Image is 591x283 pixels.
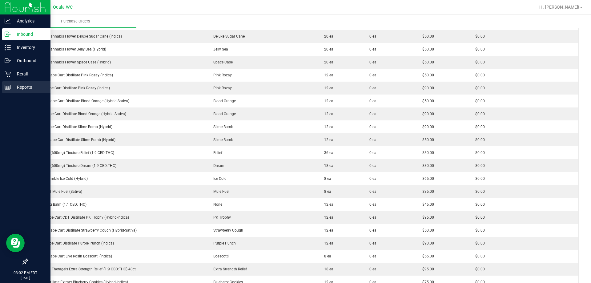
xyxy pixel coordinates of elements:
div: FT 1g Vape Cart CDT Distillate PK Trophy (Hybrid-Indica) [31,215,203,220]
p: Inventory [11,44,48,51]
span: $50.00 [419,138,434,142]
div: GL 0.5g Vape Cart Live Rosin Bosscotti (Indica) [31,253,203,259]
p: Outbound [11,57,48,64]
span: 0 ea [369,176,376,181]
span: $0.00 [472,189,485,194]
span: Ocala WC [53,5,73,10]
span: 0 ea [369,34,376,39]
span: Jelly Sea [210,47,228,51]
span: $0.00 [472,47,485,51]
span: 0 ea [369,241,376,246]
span: 0 ea [369,98,376,104]
span: 0 ea [369,253,376,259]
p: Analytics [11,17,48,25]
span: $0.00 [472,151,485,155]
span: 12 ea [321,112,333,116]
div: FT 1g Vape Cart Distillate Pink Rozay (Indica) [31,85,203,91]
span: Purchase Orders [53,18,98,24]
span: $0.00 [472,86,485,90]
div: FT 3.5g Cannabis Flower Space Case (Hybrid) [31,59,203,65]
span: Space Case [210,60,233,64]
span: $45.00 [419,202,434,207]
span: Hi, [PERSON_NAME]! [539,5,579,10]
div: FT 1g Crumble Ice Cold (Hybrid) [31,176,203,181]
p: Retail [11,70,48,78]
div: FX 300mg Balm (1:1 CBD:THC) [31,202,203,207]
span: Dream [210,164,224,168]
span: Blood Orange [210,99,236,103]
span: Slime Bomb [210,125,233,129]
span: $35.00 [419,189,434,194]
span: $50.00 [419,73,434,77]
span: 0 ea [369,59,376,65]
span: $80.00 [419,151,434,155]
span: 12 ea [321,241,333,245]
span: 0 ea [369,137,376,143]
span: 12 ea [321,228,333,232]
span: Deluxe Sugar Cane [210,34,245,38]
span: Relief [210,151,222,155]
span: $0.00 [472,254,485,258]
span: Purple Punch [210,241,236,245]
span: $90.00 [419,112,434,116]
p: Inbound [11,30,48,38]
span: Slime Bomb [210,138,233,142]
span: Pink Rozay [210,73,232,77]
p: [DATE] [3,276,48,280]
span: Bosscotti [210,254,229,258]
span: $0.00 [472,138,485,142]
span: $55.00 [419,254,434,258]
span: 20 ea [321,34,333,38]
span: $95.00 [419,267,434,271]
span: $65.00 [419,176,434,181]
span: Extra Strength Relief [210,267,247,271]
span: $0.00 [472,60,485,64]
span: 18 ea [321,267,333,271]
div: FT 0.5g Vape Cart Distillate Strawberry Cough (Hybrid-Sativa) [31,228,203,233]
span: $0.00 [472,202,485,207]
span: $80.00 [419,164,434,168]
inline-svg: Inventory [5,44,11,51]
span: $95.00 [419,215,434,220]
span: 0 ea [369,124,376,130]
span: $90.00 [419,125,434,129]
span: 0 ea [369,85,376,91]
span: 12 ea [321,215,333,220]
div: FT 0.5g Vape Cart Distillate Blood Orange (Hybrid-Sativa) [31,98,203,104]
div: FT 3.5g Cannabis Flower Deluxe Sugar Cane (Indica) [31,34,203,39]
span: 12 ea [321,125,333,129]
span: Pink Rozay [210,86,232,90]
div: FT 0.5g Vape Cart Distillate Slime Bomb (Hybrid) [31,137,203,143]
span: $90.00 [419,241,434,245]
p: Reports [11,83,48,91]
span: Mule Fuel [210,189,229,194]
div: SW 25mg Theragels Extra Strength Relief (1:9 CBD:THC) 40ct [31,266,203,272]
span: 12 ea [321,73,333,77]
span: Strawberry Cough [210,228,243,232]
div: FT 3.5g Cannabis Flower Jelly Sea (Hybrid) [31,46,203,52]
div: FT 1g Kief Mule Fuel (Sativa) [31,189,203,194]
span: 0 ea [369,228,376,233]
div: FT 0.5g Vape Cart Distillate Pink Rozay (Indica) [31,72,203,78]
span: $50.00 [419,47,434,51]
div: FT 1g Vape Cart Distillate Blood Orange (Hybrid-Sativa) [31,111,203,117]
span: 18 ea [321,164,333,168]
inline-svg: Outbound [5,58,11,64]
span: 20 ea [321,60,333,64]
span: Blood Orange [210,112,236,116]
span: 12 ea [321,202,333,207]
span: $50.00 [419,34,434,38]
span: $0.00 [472,125,485,129]
span: $0.00 [472,73,485,77]
p: 03:02 PM EDT [3,270,48,276]
span: 8 ea [321,189,331,194]
span: 0 ea [369,163,376,168]
span: $0.00 [472,164,485,168]
span: $0.00 [472,267,485,271]
div: FT 1g Vape Cart Distillate Slime Bomb (Hybrid) [31,124,203,130]
span: 0 ea [369,150,376,156]
span: $0.00 [472,241,485,245]
span: $0.00 [472,215,485,220]
span: $0.00 [472,112,485,116]
span: 12 ea [321,86,333,90]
